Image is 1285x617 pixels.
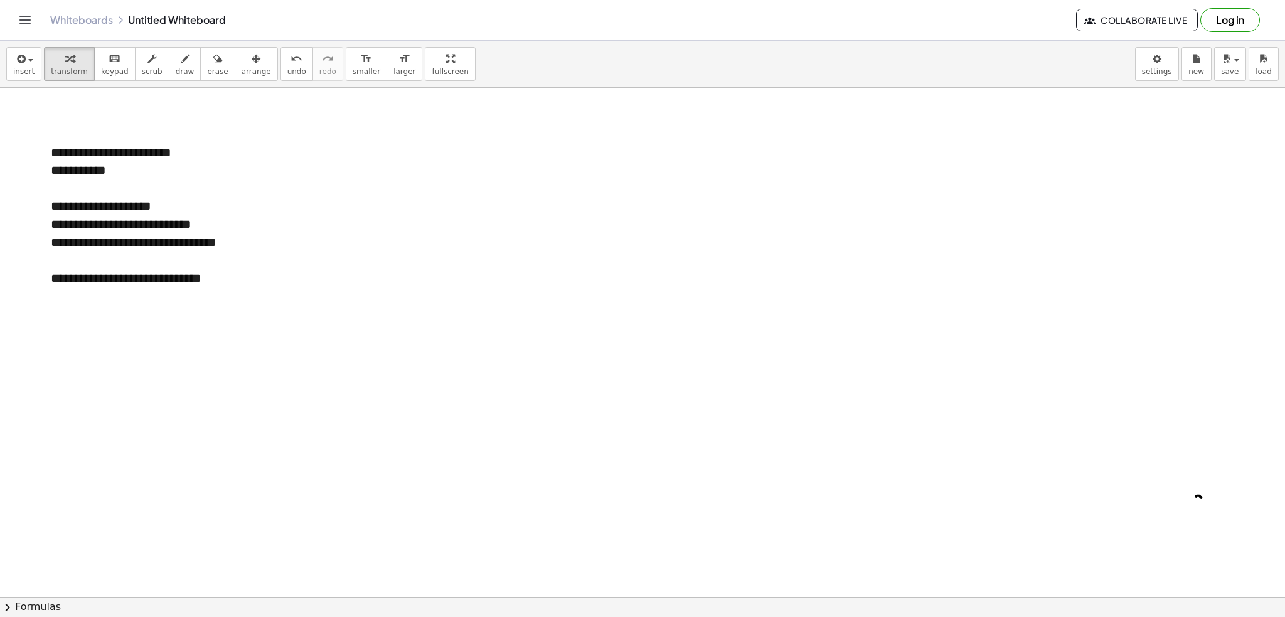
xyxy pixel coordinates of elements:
button: draw [169,47,201,81]
button: scrub [135,47,169,81]
span: smaller [353,67,380,76]
button: Log in [1200,8,1260,32]
span: draw [176,67,195,76]
button: Toggle navigation [15,10,35,30]
i: keyboard [109,51,120,67]
span: save [1221,67,1239,76]
span: transform [51,67,88,76]
button: fullscreen [425,47,475,81]
i: format_size [398,51,410,67]
span: arrange [242,67,271,76]
span: load [1256,67,1272,76]
span: settings [1142,67,1172,76]
button: format_sizelarger [387,47,422,81]
span: fullscreen [432,67,468,76]
button: redoredo [312,47,343,81]
button: erase [200,47,235,81]
button: transform [44,47,95,81]
button: keyboardkeypad [94,47,136,81]
button: load [1249,47,1279,81]
button: arrange [235,47,278,81]
a: Whiteboards [50,14,113,26]
span: new [1188,67,1204,76]
button: undoundo [280,47,313,81]
span: erase [207,67,228,76]
button: settings [1135,47,1179,81]
i: format_size [360,51,372,67]
button: Collaborate Live [1076,9,1198,31]
span: larger [393,67,415,76]
button: new [1181,47,1212,81]
span: keypad [101,67,129,76]
span: insert [13,67,35,76]
button: format_sizesmaller [346,47,387,81]
button: insert [6,47,41,81]
i: redo [322,51,334,67]
button: save [1214,47,1246,81]
span: undo [287,67,306,76]
i: undo [291,51,302,67]
span: redo [319,67,336,76]
span: scrub [142,67,163,76]
span: Collaborate Live [1087,14,1187,26]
